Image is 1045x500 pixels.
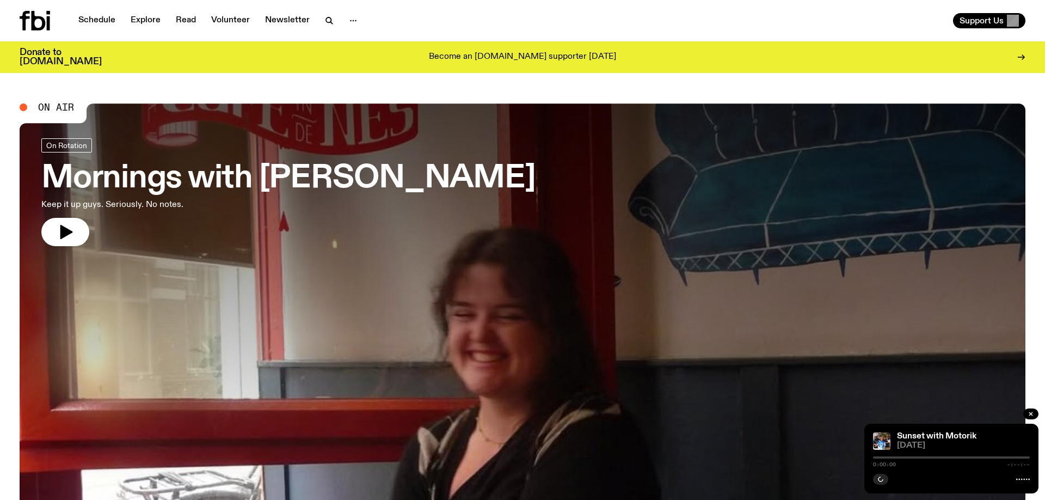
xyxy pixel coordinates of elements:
a: Volunteer [205,13,256,28]
span: 0:00:00 [873,462,896,467]
button: Support Us [953,13,1025,28]
a: Mornings with [PERSON_NAME]Keep it up guys. Seriously. No notes. [41,138,536,246]
h3: Mornings with [PERSON_NAME] [41,163,536,194]
a: Read [169,13,202,28]
a: Sunset with Motorik [897,432,976,441]
p: Keep it up guys. Seriously. No notes. [41,198,320,211]
span: Support Us [960,16,1004,26]
span: -:--:-- [1007,462,1030,467]
span: On Air [38,102,74,112]
img: Andrew, Reenie, and Pat stand in a row, smiling at the camera, in dappled light with a vine leafe... [873,432,890,450]
a: Newsletter [259,13,316,28]
a: Explore [124,13,167,28]
span: [DATE] [897,442,1030,450]
h3: Donate to [DOMAIN_NAME] [20,48,102,66]
a: Schedule [72,13,122,28]
p: Become an [DOMAIN_NAME] supporter [DATE] [429,52,616,62]
span: On Rotation [46,141,87,149]
a: On Rotation [41,138,92,153]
